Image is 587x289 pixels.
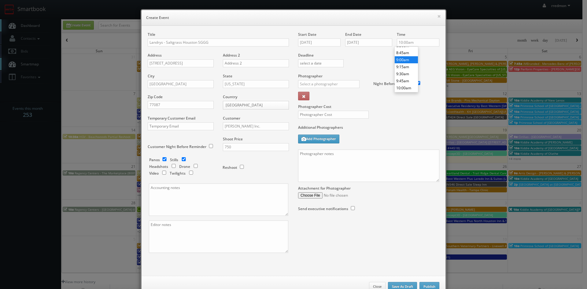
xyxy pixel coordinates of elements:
[223,136,243,142] label: Shoot Price
[148,53,162,58] label: Address
[148,101,214,109] input: Zip Code
[437,14,441,18] button: ×
[395,63,418,70] li: 9:15am
[395,70,418,77] li: 9:30am
[223,73,232,79] label: State
[149,164,168,169] label: Headshots
[223,101,289,109] a: [GEOGRAPHIC_DATA]
[223,143,289,151] input: Shoot Price
[223,116,240,121] label: Customer
[148,94,163,99] label: Zip Code
[298,125,439,133] label: Additional Photographers
[148,59,214,67] input: Address
[298,206,348,211] label: Send executive notifications
[298,59,344,67] input: select a date
[395,49,418,56] li: 8:45am
[395,91,418,98] li: 10:15am
[148,144,206,149] label: Customer Night Before Reminder
[298,111,369,119] input: Photographer Cost
[223,165,237,170] label: Reshoot
[298,73,323,79] label: Photographer
[223,94,237,99] label: Country
[293,53,444,58] label: Deadline
[298,135,339,143] button: Add Photographer
[170,157,178,162] label: Stills
[148,73,154,79] label: City
[148,122,214,130] input: Temporary Email
[148,39,289,46] input: Title
[373,81,414,86] label: Night Before Reminder
[149,157,160,162] label: Panos
[395,77,418,84] li: 9:45am
[179,164,190,169] label: Drone
[298,80,360,88] input: Select a photographer
[223,59,289,67] input: Address 2
[223,53,240,58] label: Address 2
[149,171,159,176] label: Video
[223,122,289,130] input: Select a customer
[170,171,186,176] label: Twilights
[298,186,351,191] label: Attachment for Photographer
[397,32,405,37] label: Time
[226,101,281,109] span: [GEOGRAPHIC_DATA]
[345,32,361,37] label: End Date
[298,39,341,46] input: select a date
[146,15,441,21] h6: Create Event
[148,32,155,37] label: Title
[395,84,418,91] li: 10:00am
[148,116,195,121] label: Temporary Customer Email
[395,56,418,63] li: 9:00am
[293,104,444,109] label: Photographer Cost
[223,80,289,88] input: Select a state
[345,39,392,46] input: select an end date
[298,32,316,37] label: Start Date
[148,80,214,88] input: City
